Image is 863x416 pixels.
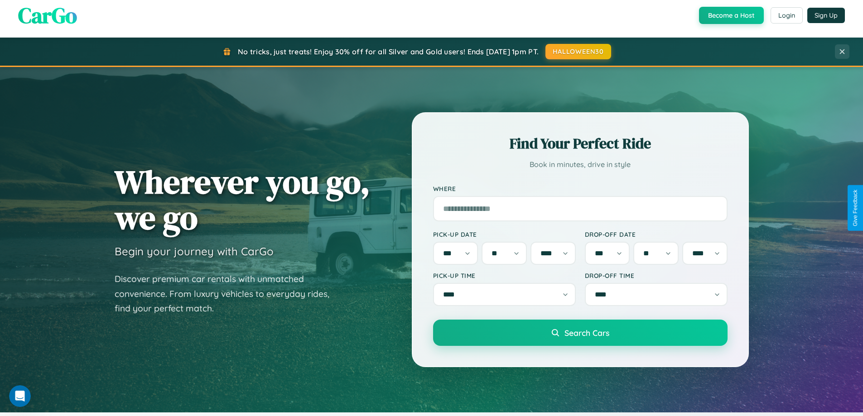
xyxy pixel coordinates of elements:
button: Sign Up [807,8,845,23]
button: Search Cars [433,320,728,346]
h1: Wherever you go, we go [115,164,370,235]
span: No tricks, just treats! Enjoy 30% off for all Silver and Gold users! Ends [DATE] 1pm PT. [238,47,539,56]
button: Login [771,7,803,24]
iframe: Intercom live chat [9,385,31,407]
label: Drop-off Time [585,272,728,279]
h2: Find Your Perfect Ride [433,134,728,153]
span: Search Cars [564,328,609,338]
button: Become a Host [699,7,764,24]
p: Discover premium car rentals with unmatched convenience. From luxury vehicles to everyday rides, ... [115,272,341,316]
label: Pick-up Date [433,230,576,238]
p: Book in minutes, drive in style [433,158,728,171]
div: Give Feedback [852,190,858,226]
label: Drop-off Date [585,230,728,238]
label: Pick-up Time [433,272,576,279]
label: Where [433,185,728,192]
span: CarGo [18,0,77,30]
h3: Begin your journey with CarGo [115,244,274,258]
button: HALLOWEEN30 [545,44,611,59]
